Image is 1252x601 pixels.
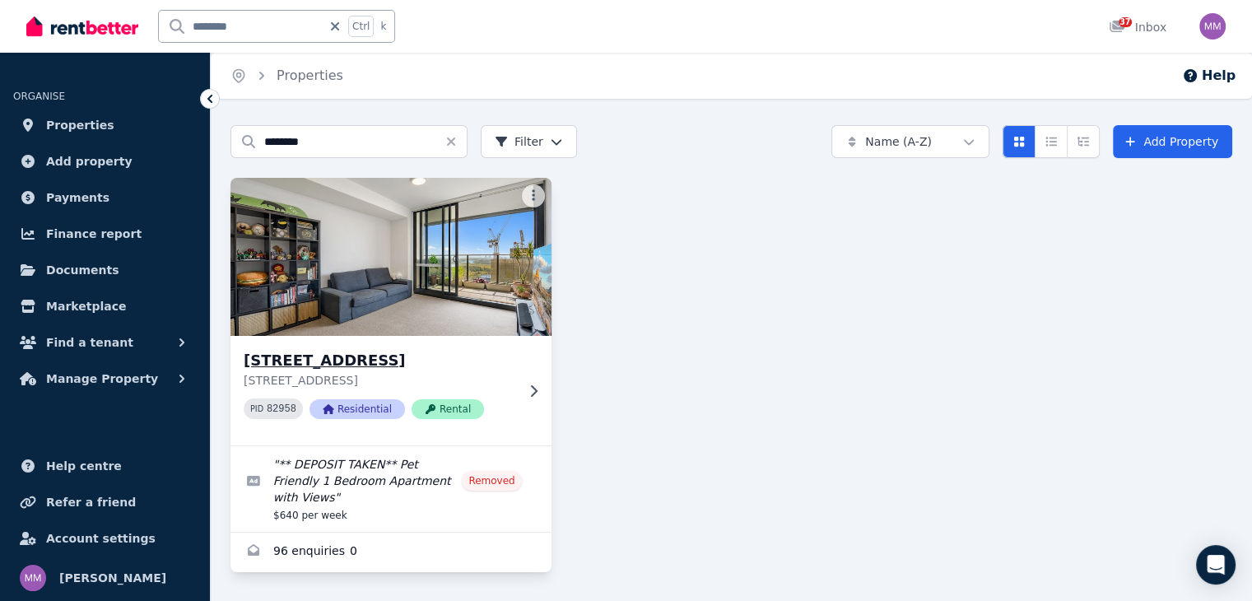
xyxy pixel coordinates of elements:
a: Enquiries for 1309/10 Burroway Road, Wentworth Point [230,533,552,572]
span: ORGANISE [13,91,65,102]
p: [STREET_ADDRESS] [244,372,515,389]
button: Card view [1003,125,1036,158]
img: RentBetter [26,14,138,39]
div: View options [1003,125,1100,158]
button: More options [522,184,545,207]
button: Filter [481,125,577,158]
a: Properties [13,109,197,142]
span: Finance report [46,224,142,244]
button: Help [1182,66,1236,86]
span: Properties [46,115,114,135]
span: Add property [46,151,133,171]
button: Find a tenant [13,326,197,359]
a: 1309/10 Burroway Road, Wentworth Point[STREET_ADDRESS][STREET_ADDRESS]PID 82958ResidentialRental [230,178,552,445]
a: Documents [13,254,197,287]
button: Expanded list view [1067,125,1100,158]
button: Name (A-Z) [831,125,989,158]
img: 1309/10 Burroway Road, Wentworth Point [222,174,559,340]
span: Account settings [46,529,156,548]
span: k [380,20,386,33]
span: Help centre [46,456,122,476]
a: Help centre [13,450,197,482]
span: 37 [1119,17,1132,27]
a: Refer a friend [13,486,197,519]
span: Documents [46,260,119,280]
div: Inbox [1109,19,1166,35]
span: Rental [412,399,484,419]
small: PID [250,404,263,413]
span: Refer a friend [46,492,136,512]
a: Edit listing: ** DEPOSIT TAKEN** Pet Friendly 1 Bedroom Apartment with Views [230,446,552,532]
a: Finance report [13,217,197,250]
img: Melissa Morgan [20,565,46,591]
span: [PERSON_NAME] [59,568,166,588]
span: Filter [495,133,543,150]
span: Manage Property [46,369,158,389]
code: 82958 [267,403,296,415]
span: Ctrl [348,16,374,37]
img: Melissa Morgan [1199,13,1226,40]
a: Payments [13,181,197,214]
nav: Breadcrumb [211,53,363,99]
h3: [STREET_ADDRESS] [244,349,515,372]
span: Find a tenant [46,333,133,352]
div: Open Intercom Messenger [1196,545,1236,585]
a: Add property [13,145,197,178]
span: Marketplace [46,296,126,316]
a: Marketplace [13,290,197,323]
span: Payments [46,188,109,207]
button: Manage Property [13,362,197,395]
a: Properties [277,68,343,83]
a: Add Property [1113,125,1232,158]
a: Account settings [13,522,197,555]
button: Clear search [444,125,468,158]
span: Name (A-Z) [865,133,932,150]
span: Residential [310,399,405,419]
button: Compact list view [1035,125,1068,158]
